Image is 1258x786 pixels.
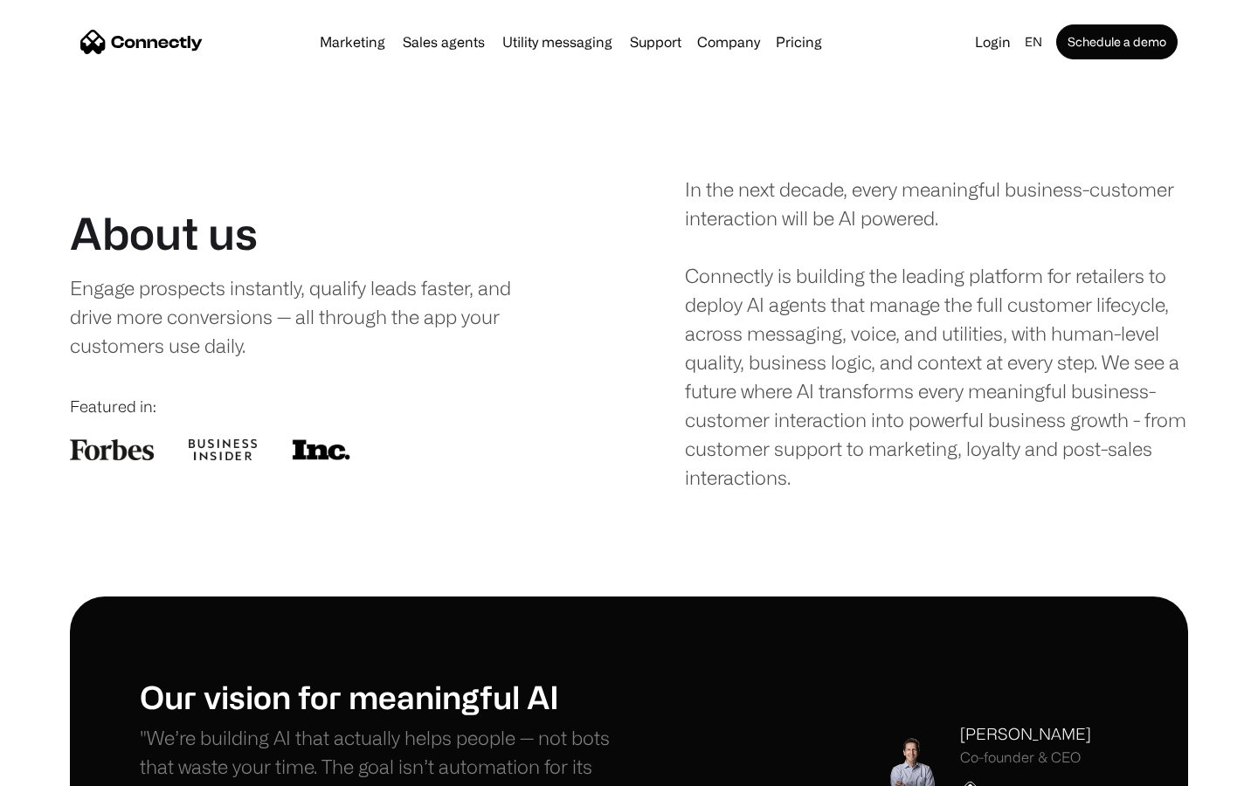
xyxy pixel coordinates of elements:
div: In the next decade, every meaningful business-customer interaction will be AI powered. Connectly ... [685,175,1188,492]
div: Engage prospects instantly, qualify leads faster, and drive more conversions — all through the ap... [70,273,548,360]
div: Featured in: [70,395,573,418]
div: en [1025,30,1042,54]
a: Sales agents [396,35,492,49]
div: Company [697,30,760,54]
a: Support [623,35,688,49]
aside: Language selected: English [17,754,105,780]
a: Schedule a demo [1056,24,1178,59]
a: Login [968,30,1018,54]
div: Company [692,30,765,54]
a: Marketing [313,35,392,49]
div: [PERSON_NAME] [960,722,1091,746]
div: en [1018,30,1053,54]
a: home [80,29,203,55]
a: Pricing [769,35,829,49]
div: Co-founder & CEO [960,749,1091,766]
h1: About us [70,207,258,259]
h1: Our vision for meaningful AI [140,678,629,715]
a: Utility messaging [495,35,619,49]
ul: Language list [35,755,105,780]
